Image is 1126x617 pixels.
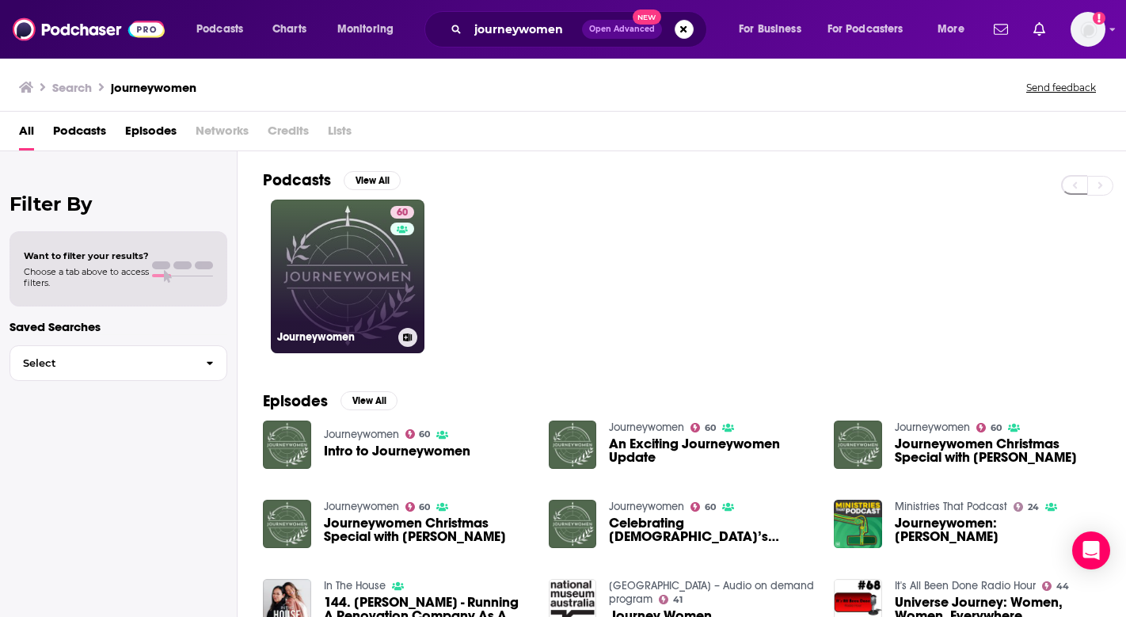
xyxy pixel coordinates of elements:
a: Journeywomen Christmas Special with Kimberly Wootten [324,516,530,543]
button: open menu [728,17,821,42]
span: Want to filter your results? [24,250,149,261]
button: Select [10,345,227,381]
div: Search podcasts, credits, & more... [439,11,722,48]
span: 60 [991,425,1002,432]
span: Select [10,358,193,368]
button: open menu [326,17,414,42]
a: Journeywomen [324,428,399,441]
span: New [633,10,661,25]
a: 24 [1014,502,1039,512]
a: 44 [1042,581,1069,591]
button: Send feedback [1021,81,1101,94]
img: An Exciting Journeywomen Update [549,421,597,469]
span: Journeywomen Christmas Special with [PERSON_NAME] [324,516,530,543]
span: Monitoring [337,18,394,40]
img: Intro to Journeywomen [263,421,311,469]
h2: Episodes [263,391,328,411]
a: 60 [405,502,431,512]
button: View All [344,171,401,190]
a: Journeywomen [895,421,970,434]
a: Ministries That Podcast [895,500,1007,513]
span: 41 [673,596,683,604]
h3: Search [52,80,92,95]
span: 60 [397,205,408,221]
a: 60 [976,423,1002,432]
span: For Business [739,18,801,40]
span: Credits [268,118,309,150]
a: Podcasts [53,118,106,150]
a: 60Journeywomen [271,200,424,353]
span: 44 [1056,583,1069,590]
a: 60 [690,423,716,432]
span: Journeywomen: [PERSON_NAME] [895,516,1101,543]
img: Journeywomen: Hunter Beless [834,500,882,548]
input: Search podcasts, credits, & more... [468,17,582,42]
button: View All [340,391,398,410]
span: Podcasts [196,18,243,40]
a: All [19,118,34,150]
span: Journeywomen Christmas Special with [PERSON_NAME] [895,437,1101,464]
button: open menu [817,17,926,42]
span: 60 [705,504,716,511]
a: Journeywomen [609,421,684,434]
span: More [938,18,964,40]
a: PodcastsView All [263,170,401,190]
span: Open Advanced [589,25,655,33]
a: Show notifications dropdown [1027,16,1052,43]
a: Journeywomen: Hunter Beless [895,516,1101,543]
button: open menu [185,17,264,42]
span: Celebrating [DEMOGRAPHIC_DATA]’s Faithfulness to Journeywomen [609,516,815,543]
h3: journeywomen [111,80,196,95]
a: Journeywomen [609,500,684,513]
a: 41 [659,595,683,604]
a: EpisodesView All [263,391,398,411]
img: Journeywomen Christmas Special with Kimberly Wootten [263,500,311,548]
a: In The House [324,579,386,592]
a: Show notifications dropdown [987,16,1014,43]
a: 60 [690,502,716,512]
a: Intro to Journeywomen [324,444,470,458]
a: 60 [390,206,414,219]
h2: Filter By [10,192,227,215]
h2: Podcasts [263,170,331,190]
img: User Profile [1071,12,1105,47]
a: Journeywomen Christmas Special with Kimberly Wootten [895,437,1101,464]
a: National Museum of Australia – Audio on demand program [609,579,814,606]
span: 60 [419,504,430,511]
span: Lists [328,118,352,150]
button: Open AdvancedNew [582,20,662,39]
span: 60 [419,431,430,438]
a: Charts [262,17,316,42]
img: Podchaser - Follow, Share and Rate Podcasts [13,14,165,44]
button: Show profile menu [1071,12,1105,47]
svg: Add a profile image [1093,12,1105,25]
span: Networks [196,118,249,150]
img: Journeywomen Christmas Special with Kimberly Wootten [834,421,882,469]
span: 60 [705,425,716,432]
span: Choose a tab above to access filters. [24,266,149,288]
button: open menu [926,17,984,42]
img: Celebrating God’s Faithfulness to Journeywomen [549,500,597,548]
h3: Journeywomen [277,330,392,344]
a: It's All Been Done Radio Hour [895,579,1036,592]
a: Journeywomen [324,500,399,513]
a: Celebrating God’s Faithfulness to Journeywomen [609,516,815,543]
a: An Exciting Journeywomen Update [609,437,815,464]
p: Saved Searches [10,319,227,334]
a: Episodes [125,118,177,150]
span: For Podcasters [827,18,903,40]
span: 24 [1028,504,1039,511]
a: 60 [405,429,431,439]
span: Logged in as shcarlos [1071,12,1105,47]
